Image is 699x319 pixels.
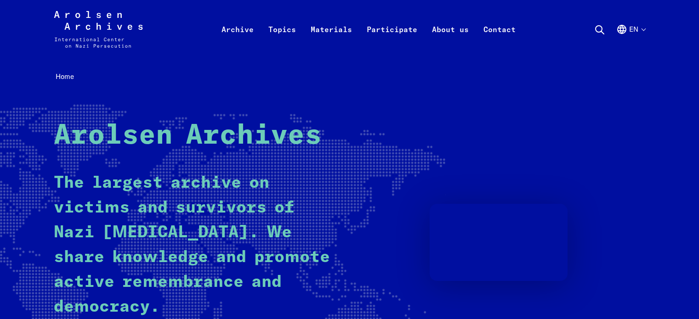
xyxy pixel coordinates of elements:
a: Materials [303,22,359,59]
nav: Breadcrumb [54,70,646,84]
a: About us [425,22,476,59]
a: Archive [214,22,261,59]
a: Topics [261,22,303,59]
nav: Primary [214,11,523,48]
a: Participate [359,22,425,59]
a: Contact [476,22,523,59]
strong: Arolsen Archives [54,122,322,150]
button: English, language selection [616,24,645,57]
span: Home [56,72,74,81]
